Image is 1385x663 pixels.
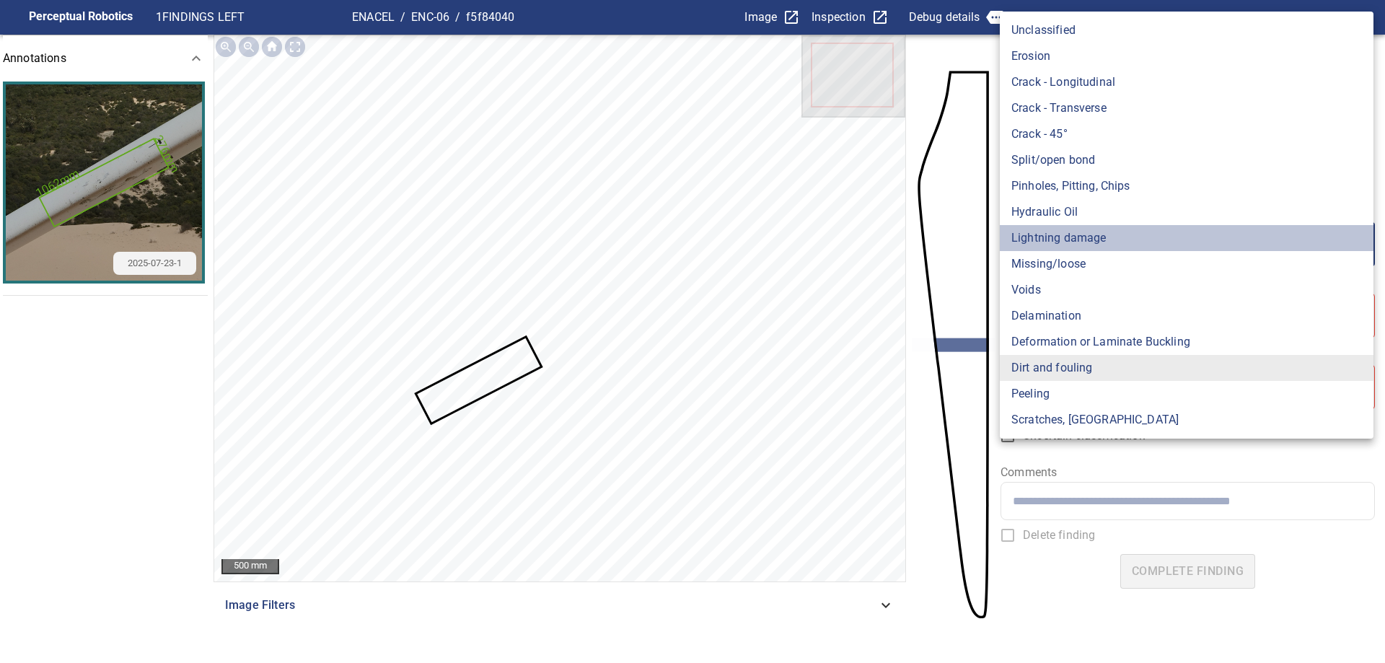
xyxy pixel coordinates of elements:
[1000,381,1373,407] li: Peeling
[1000,121,1373,147] li: Crack - 45°
[1000,147,1373,173] li: Split/open bond
[1000,225,1373,251] li: Lightning damage
[1000,407,1373,433] li: Scratches, [GEOGRAPHIC_DATA]
[1000,199,1373,225] li: Hydraulic Oil
[1000,17,1373,43] li: Unclassified
[1000,95,1373,121] li: Crack - Transverse
[1000,303,1373,329] li: Delamination
[1000,43,1373,69] li: Erosion
[1000,173,1373,199] li: Pinholes, Pitting, Chips
[1000,251,1373,277] li: Missing/loose
[1000,69,1373,95] li: Crack - Longitudinal
[1000,277,1373,303] li: Voids
[1000,329,1373,355] li: Deformation or Laminate Buckling
[1000,355,1373,381] li: Dirt and fouling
